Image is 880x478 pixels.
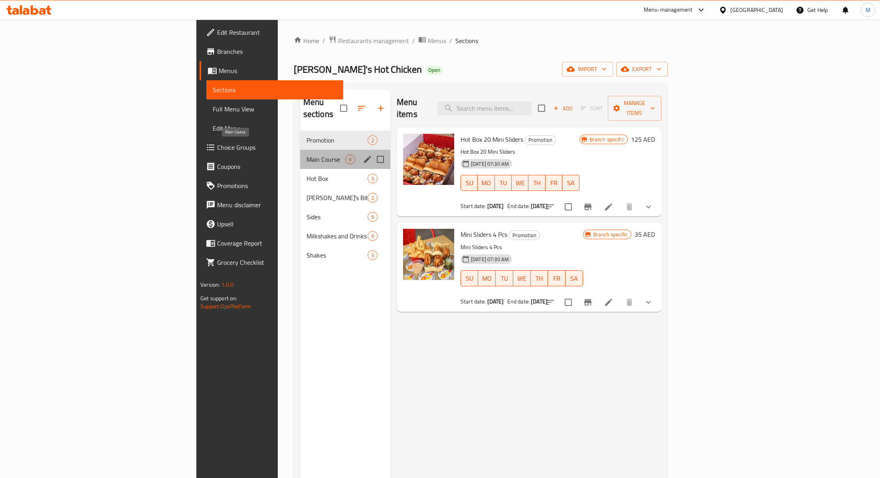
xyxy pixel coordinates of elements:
[412,36,415,46] li: /
[403,134,454,185] img: Hot Box 20 Mini Sliders
[200,301,251,311] a: Support.OpsPlatform
[639,197,658,216] button: show more
[368,250,378,260] div: items
[368,213,377,221] span: 9
[478,175,494,191] button: MO
[449,36,452,46] li: /
[217,162,337,171] span: Coupons
[371,99,390,118] button: Add section
[481,273,492,284] span: MO
[368,174,378,183] div: items
[200,195,343,214] a: Menu disclaimer
[200,138,343,157] a: Choice Groups
[608,96,661,121] button: Manage items
[200,23,343,42] a: Edit Restaurant
[300,207,390,226] div: Sides9
[487,201,504,211] b: [DATE]
[294,36,668,46] nav: breadcrumb
[549,177,559,189] span: FR
[546,175,562,191] button: FR
[534,273,545,284] span: TH
[481,177,491,189] span: MO
[307,193,368,202] div: Dave's Bites
[866,6,870,14] span: M
[620,197,639,216] button: delete
[200,214,343,234] a: Upsell
[307,155,345,164] span: Main Course
[635,229,655,240] h6: 35 AED
[200,293,237,303] span: Get support on:
[217,47,337,56] span: Branches
[213,123,337,133] span: Edit Menu
[335,100,352,117] span: Select all sections
[200,157,343,176] a: Coupons
[300,127,390,268] nav: Menu sections
[307,174,368,183] span: Hot Box
[217,258,337,267] span: Grocery Checklist
[533,100,550,117] span: Select section
[307,212,368,222] span: Sides
[487,296,504,307] b: [DATE]
[425,65,443,75] div: Open
[644,202,653,212] svg: Show Choices
[217,143,337,152] span: Choice Groups
[507,201,530,211] span: End date:
[221,280,234,290] span: 1.0.0
[428,36,446,46] span: Menus
[604,202,613,212] a: Edit menu item
[623,64,661,74] span: export
[455,36,478,46] span: Sections
[217,181,337,190] span: Promotions
[468,160,512,168] span: [DATE] 07:30 AM
[496,270,513,286] button: TU
[562,175,579,191] button: SA
[219,66,337,75] span: Menus
[478,270,496,286] button: MO
[294,60,422,78] span: [PERSON_NAME]'s Hot Chicken
[604,298,613,307] a: Edit menu item
[403,229,454,280] img: Mini Sliders 4 Pcs
[307,250,368,260] span: Shakes
[461,175,478,191] button: SU
[217,238,337,248] span: Coverage Report
[495,175,512,191] button: TU
[300,226,390,246] div: Milkshakes and Drinks9
[206,99,343,119] a: Full Menu View
[541,293,560,312] button: sort-choices
[569,273,580,284] span: SA
[513,270,531,286] button: WE
[575,102,608,115] span: Select section first
[346,156,355,163] span: 6
[644,5,693,15] div: Menu-management
[461,133,523,145] span: Hot Box 20 Mini Sliders
[368,232,377,240] span: 9
[307,135,368,145] span: Promotion
[464,273,475,284] span: SU
[531,296,548,307] b: [DATE]
[437,101,532,115] input: search
[368,193,378,202] div: items
[213,104,337,114] span: Full Menu View
[550,102,575,115] button: Add
[509,230,540,240] div: Promotion
[531,201,548,211] b: [DATE]
[548,270,566,286] button: FR
[461,270,479,286] button: SU
[531,270,548,286] button: TH
[300,150,390,169] div: Main Course6edit
[307,231,368,241] span: Milkshakes and Drinks
[515,177,525,189] span: WE
[566,177,576,189] span: SA
[639,293,658,312] button: show more
[200,42,343,61] a: Branches
[425,67,443,73] span: Open
[300,188,390,207] div: [PERSON_NAME]'s Bites2
[368,194,377,202] span: 2
[300,169,390,188] div: Hot Box3
[328,36,409,46] a: Restaurants management
[541,197,560,216] button: sort-choices
[525,135,556,145] span: Promotion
